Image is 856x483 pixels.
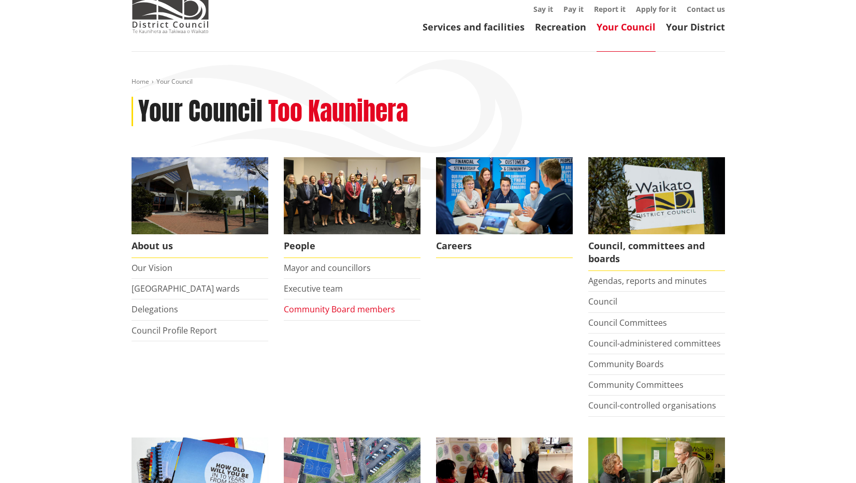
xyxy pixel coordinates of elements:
[436,234,573,258] span: Careers
[588,358,664,370] a: Community Boards
[132,304,178,315] a: Delegations
[594,4,626,14] a: Report it
[132,77,149,86] a: Home
[268,97,408,127] h2: Too Kaunihera
[132,78,725,86] nav: breadcrumb
[666,21,725,33] a: Your District
[132,157,268,258] a: WDC Building 0015 About us
[588,400,716,411] a: Council-controlled organisations
[588,296,617,307] a: Council
[423,21,525,33] a: Services and facilities
[132,234,268,258] span: About us
[588,317,667,328] a: Council Committees
[533,4,553,14] a: Say it
[588,157,725,271] a: Waikato-District-Council-sign Council, committees and boards
[808,440,846,477] iframe: Messenger Launcher
[284,234,420,258] span: People
[588,379,684,390] a: Community Committees
[588,234,725,271] span: Council, committees and boards
[132,283,240,294] a: [GEOGRAPHIC_DATA] wards
[588,157,725,234] img: Waikato-District-Council-sign
[156,77,193,86] span: Your Council
[284,304,395,315] a: Community Board members
[687,4,725,14] a: Contact us
[588,275,707,286] a: Agendas, reports and minutes
[588,338,721,349] a: Council-administered committees
[132,325,217,336] a: Council Profile Report
[284,283,343,294] a: Executive team
[132,157,268,234] img: WDC Building 0015
[132,262,172,274] a: Our Vision
[436,157,573,234] img: Office staff in meeting - Career page
[636,4,676,14] a: Apply for it
[563,4,584,14] a: Pay it
[535,21,586,33] a: Recreation
[138,97,263,127] h1: Your Council
[284,157,420,234] img: 2022 Council
[597,21,656,33] a: Your Council
[284,157,420,258] a: 2022 Council People
[284,262,371,274] a: Mayor and councillors
[436,157,573,258] a: Careers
